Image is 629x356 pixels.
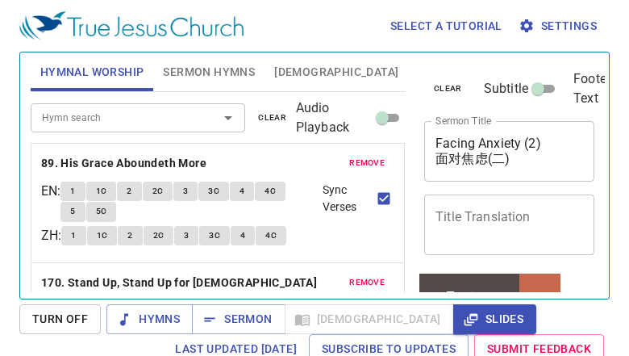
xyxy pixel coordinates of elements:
button: 2 [118,226,142,245]
span: Settings [522,16,597,36]
button: 1C [87,226,118,245]
span: Turn Off [32,309,88,329]
span: Hymnal Worship [40,62,144,82]
button: remove [339,273,394,292]
button: 2 [117,182,141,201]
span: 4 [240,184,244,199]
button: 3 [173,182,198,201]
span: [DEMOGRAPHIC_DATA] [274,62,398,82]
span: Slides [466,309,523,329]
span: 1 [70,184,75,199]
span: Footer Text [573,69,610,108]
span: 4C [265,228,277,243]
button: 89. His Grace Aboundeth More [41,153,210,174]
span: Sync Verses [323,182,373,216]
span: remove [349,275,385,290]
p: ZH : [41,226,61,245]
span: Select a tutorial [390,16,502,36]
button: 2C [143,182,173,201]
button: remove [339,153,394,173]
span: 2 [127,184,131,199]
button: Hymns [106,304,193,334]
button: clear [424,79,472,98]
span: 1C [97,228,108,243]
button: 4C [256,226,286,245]
button: 3C [199,226,230,245]
button: 5 [60,202,85,221]
span: clear [258,111,286,125]
button: Slides [453,304,536,334]
textarea: Facing Anxiety (2) 面对焦虑(二) [435,136,583,166]
span: Subtitle [484,79,528,98]
span: clear [434,82,462,96]
button: 1 [61,226,85,245]
button: Settings [515,11,603,41]
span: 5C [96,204,107,219]
span: 1C [96,184,107,199]
button: 4C [255,182,285,201]
span: Sermon [205,309,272,329]
p: EN : [41,182,60,201]
span: 4 [240,228,245,243]
span: 3 [183,184,188,199]
button: 3C [198,182,229,201]
span: 2C [153,228,165,243]
button: Sermon [192,304,285,334]
button: 2C [144,226,174,245]
button: 170. Stand Up, Stand Up for [DEMOGRAPHIC_DATA] [41,273,320,293]
span: Audio Playback [296,98,373,137]
img: True Jesus Church [19,11,244,40]
span: Hymns [119,309,180,329]
span: 4C [265,184,276,199]
button: clear [248,108,296,128]
b: 170. Stand Up, Stand Up for [DEMOGRAPHIC_DATA] [41,273,317,293]
span: 5 [70,204,75,219]
span: 2 [127,228,132,243]
button: Open [217,107,240,129]
span: 3C [209,228,220,243]
span: 1 [71,228,76,243]
span: remove [349,156,385,170]
button: 3 [174,226,198,245]
b: 89. His Grace Aboundeth More [41,153,206,174]
span: 2C [152,184,164,199]
button: Turn Off [19,304,101,334]
button: 5C [86,202,117,221]
span: 3 [184,228,189,243]
button: 4 [231,226,255,245]
button: Select a tutorial [384,11,509,41]
span: 3C [208,184,219,199]
button: 1 [60,182,85,201]
button: 1C [86,182,117,201]
span: Sermon Hymns [163,62,255,82]
button: 4 [230,182,254,201]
